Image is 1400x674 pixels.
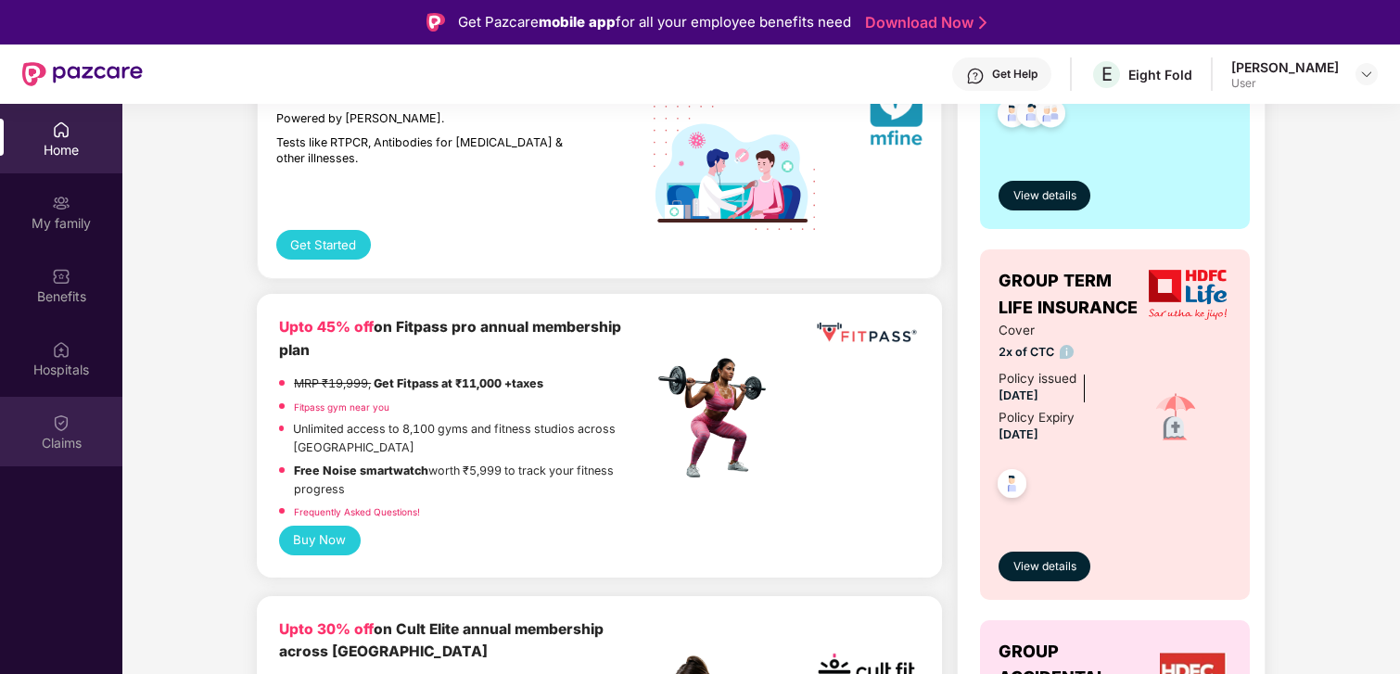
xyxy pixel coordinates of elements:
[1013,187,1076,205] span: View details
[1143,386,1208,451] img: icon
[999,388,1038,402] span: [DATE]
[293,420,653,456] p: Unlimited access to 8,100 gyms and fitness studios across [GEOGRAPHIC_DATA]
[276,135,573,166] div: Tests like RTPCR, Antibodies for [MEDICAL_DATA] & other illnesses.
[999,427,1038,441] span: [DATE]
[374,376,543,390] strong: Get Fitpass at ₹11,000 +taxes
[813,316,920,350] img: fppp.png
[653,353,783,483] img: fpp.png
[294,376,371,390] del: MRP ₹19,999,
[1359,67,1374,82] img: svg+xml;base64,PHN2ZyBpZD0iRHJvcGRvd24tMzJ4MzIiIHhtbG5zPSJodHRwOi8vd3d3LnczLm9yZy8yMDAwL3N2ZyIgd2...
[654,106,815,230] img: svg+xml;base64,PHN2ZyB4bWxucz0iaHR0cDovL3d3dy53My5vcmcvMjAwMC9zdmciIHdpZHRoPSIxOTIiIGhlaWdodD0iMT...
[865,13,981,32] a: Download Now
[52,194,70,212] img: svg+xml;base64,PHN2ZyB3aWR0aD0iMjAiIGhlaWdodD0iMjAiIHZpZXdCb3g9IjAgMCAyMCAyMCIgZmlsbD0ibm9uZSIgeG...
[1013,558,1076,576] span: View details
[999,343,1120,362] span: 2x of CTC
[979,13,986,32] img: Stroke
[989,94,1035,139] img: svg+xml;base64,PHN2ZyB4bWxucz0iaHR0cDovL3d3dy53My5vcmcvMjAwMC9zdmciIHdpZHRoPSI0OC45NDMiIGhlaWdodD...
[1128,66,1192,83] div: Eight Fold
[1009,94,1054,139] img: svg+xml;base64,PHN2ZyB4bWxucz0iaHR0cDovL3d3dy53My5vcmcvMjAwMC9zdmciIHdpZHRoPSI0OC45NDMiIGhlaWdodD...
[52,121,70,139] img: svg+xml;base64,PHN2ZyBpZD0iSG9tZSIgeG1sbnM9Imh0dHA6Ly93d3cudzMub3JnLzIwMDAvc3ZnIiB3aWR0aD0iMjAiIG...
[279,620,604,660] b: on Cult Elite annual membership across [GEOGRAPHIC_DATA]
[22,62,143,86] img: New Pazcare Logo
[294,464,428,477] strong: Free Noise smartwatch
[1231,58,1339,76] div: [PERSON_NAME]
[999,369,1076,388] div: Policy issued
[999,321,1120,340] span: Cover
[52,267,70,286] img: svg+xml;base64,PHN2ZyBpZD0iQmVuZWZpdHMiIHhtbG5zPSJodHRwOi8vd3d3LnczLm9yZy8yMDAwL3N2ZyIgd2lkdGg9Ij...
[999,181,1090,210] button: View details
[279,318,621,358] b: on Fitpass pro annual membership plan
[999,268,1144,321] span: GROUP TERM LIFE INSURANCE
[999,552,1090,581] button: View details
[999,408,1075,427] div: Policy Expiry
[1028,94,1074,139] img: svg+xml;base64,PHN2ZyB4bWxucz0iaHR0cDovL3d3dy53My5vcmcvMjAwMC9zdmciIHdpZHRoPSI0OC45NDMiIGhlaWdodD...
[52,340,70,359] img: svg+xml;base64,PHN2ZyBpZD0iSG9zcGl0YWxzIiB4bWxucz0iaHR0cDovL3d3dy53My5vcmcvMjAwMC9zdmciIHdpZHRoPS...
[279,526,361,555] button: Buy Now
[426,13,445,32] img: Logo
[276,230,371,260] button: Get Started
[870,75,923,152] img: svg+xml;base64,PHN2ZyB4bWxucz0iaHR0cDovL3d3dy53My5vcmcvMjAwMC9zdmciIHhtbG5zOnhsaW5rPSJodHRwOi8vd3...
[989,464,1035,509] img: svg+xml;base64,PHN2ZyB4bWxucz0iaHR0cDovL3d3dy53My5vcmcvMjAwMC9zdmciIHdpZHRoPSI0OC45NDMiIGhlaWdodD...
[294,401,389,413] a: Fitpass gym near you
[966,67,985,85] img: svg+xml;base64,PHN2ZyBpZD0iSGVscC0zMngzMiIgeG1sbnM9Imh0dHA6Ly93d3cudzMub3JnLzIwMDAvc3ZnIiB3aWR0aD...
[1060,345,1074,359] img: info
[52,413,70,432] img: svg+xml;base64,PHN2ZyBpZD0iQ2xhaW0iIHhtbG5zPSJodHRwOi8vd3d3LnczLm9yZy8yMDAwL3N2ZyIgd2lkdGg9IjIwIi...
[458,11,851,33] div: Get Pazcare for all your employee benefits need
[279,620,374,638] b: Upto 30% off
[1231,76,1339,91] div: User
[992,67,1037,82] div: Get Help
[276,111,573,127] div: Powered by [PERSON_NAME].
[1149,270,1227,320] img: insurerLogo
[294,506,420,517] a: Frequently Asked Questions!
[539,13,616,31] strong: mobile app
[294,462,653,498] p: worth ₹5,999 to track your fitness progress
[279,318,374,336] b: Upto 45% off
[1101,63,1113,85] span: E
